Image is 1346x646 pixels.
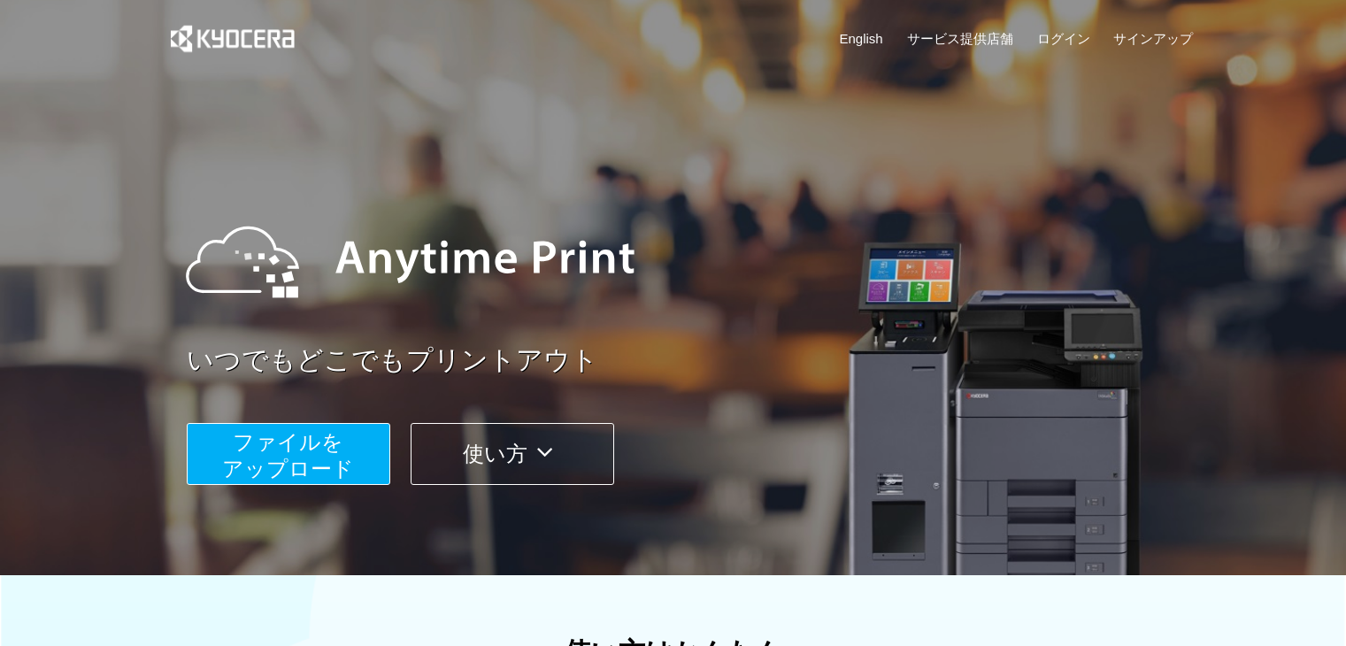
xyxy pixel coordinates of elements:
[411,423,614,485] button: 使い方
[840,29,883,48] a: English
[907,29,1013,48] a: サービス提供店舗
[1113,29,1193,48] a: サインアップ
[222,430,354,481] span: ファイルを ​​アップロード
[187,342,1204,380] a: いつでもどこでもプリントアウト
[187,423,390,485] button: ファイルを​​アップロード
[1037,29,1090,48] a: ログイン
